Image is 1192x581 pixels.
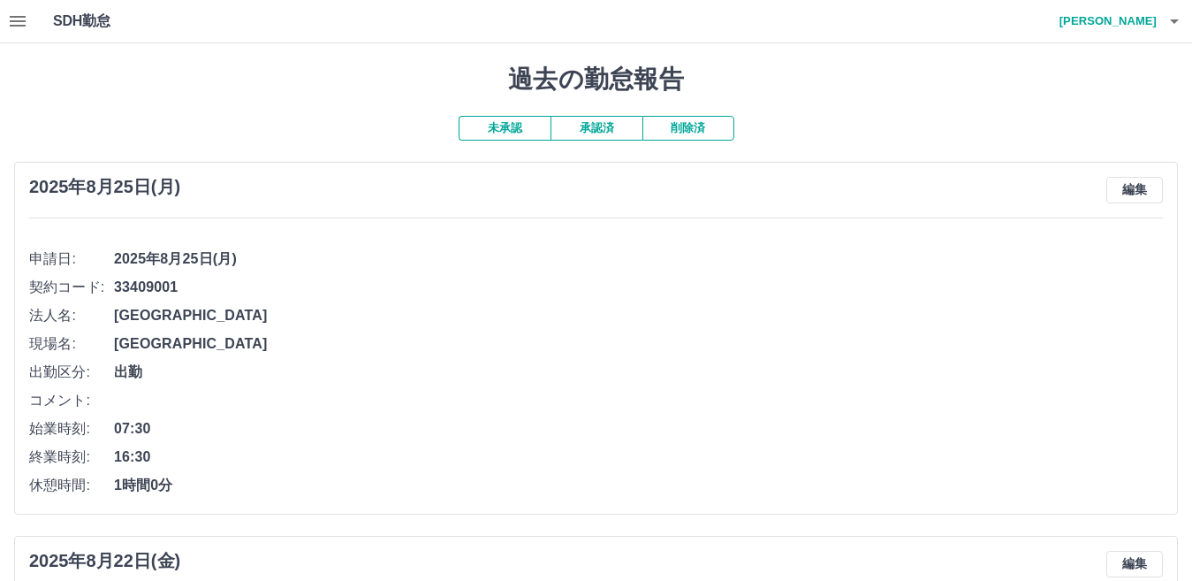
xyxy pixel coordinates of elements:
span: 16:30 [114,447,1163,468]
h3: 2025年8月25日(月) [29,177,180,197]
span: 07:30 [114,418,1163,440]
span: 契約コード: [29,277,114,298]
span: 1時間0分 [114,475,1163,496]
span: 現場名: [29,333,114,355]
span: 始業時刻: [29,418,114,440]
span: [GEOGRAPHIC_DATA] [114,333,1163,355]
button: 編集 [1106,177,1163,203]
button: 未承認 [459,116,550,141]
h3: 2025年8月22日(金) [29,551,180,571]
span: 出勤 [114,362,1163,383]
h1: 過去の勤怠報告 [14,65,1178,95]
button: 編集 [1106,551,1163,577]
span: 終業時刻: [29,447,114,468]
span: 33409001 [114,277,1163,298]
span: 休憩時間: [29,475,114,496]
button: 承認済 [550,116,642,141]
button: 削除済 [642,116,734,141]
span: 申請日: [29,248,114,270]
span: 出勤区分: [29,362,114,383]
span: 法人名: [29,305,114,326]
span: 2025年8月25日(月) [114,248,1163,270]
span: [GEOGRAPHIC_DATA] [114,305,1163,326]
span: コメント: [29,390,114,411]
